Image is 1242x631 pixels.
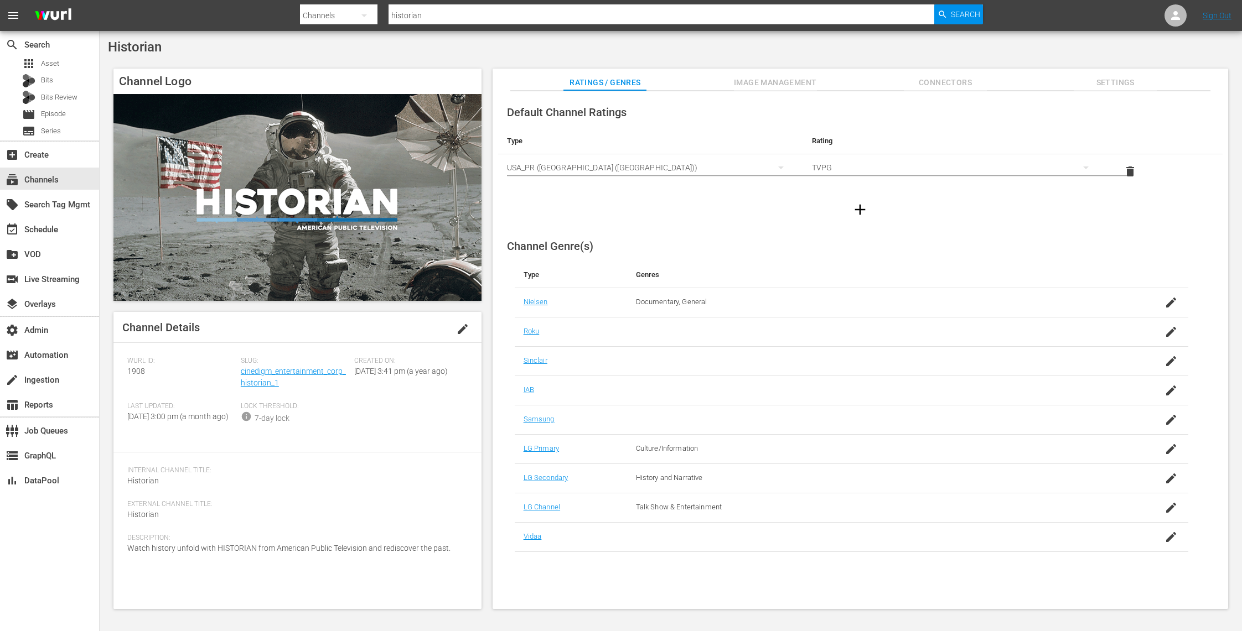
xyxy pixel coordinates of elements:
span: Overlays [6,298,19,311]
span: Schedule [6,223,19,236]
span: Lock Threshold: [241,402,349,411]
span: Created On: [354,357,462,366]
span: Historian [127,510,159,519]
span: Historian [127,476,159,485]
span: External Channel Title: [127,500,462,509]
span: Channel Genre(s) [507,239,593,253]
span: Search [951,4,980,24]
span: Search Tag Mgmt [6,198,19,211]
span: Channel Details [122,321,200,334]
span: [DATE] 3:00 pm (a month ago) [127,412,229,421]
span: Episode [22,108,35,121]
a: IAB [524,385,534,394]
span: Bits [41,75,53,86]
span: Internal Channel Title: [127,466,462,475]
span: Last Updated: [127,402,235,411]
th: Type [515,262,627,288]
span: Ingestion [6,373,19,387]
h4: Channel Logo [113,69,482,94]
span: Bits Review [41,92,77,103]
a: Samsung [524,415,555,423]
span: Job Queues [6,424,19,437]
img: ans4CAIJ8jUAAAAAAAAAAAAAAAAAAAAAAAAgQb4GAAAAAAAAAAAAAAAAAAAAAAAAJMjXAAAAAAAAAAAAAAAAAAAAAAAAgAT5G... [27,3,80,29]
a: Sign Out [1203,11,1231,20]
span: Wurl ID: [127,357,235,366]
span: Default Channel Ratings [507,106,627,119]
span: Search [6,38,19,51]
a: Roku [524,327,540,335]
table: simple table [498,128,1223,189]
span: Channels [6,173,19,186]
th: Rating [803,128,1108,154]
span: Asset [22,57,35,70]
span: Historian [108,39,162,55]
span: 1908 [127,367,145,376]
span: Live Streaming [6,273,19,286]
span: Ratings / Genres [563,76,646,90]
button: delete [1117,158,1143,185]
a: Sinclair [524,356,547,364]
span: Watch history unfold with HISTORIAN from American Public Television and rediscover the past. [127,544,451,552]
button: Search [934,4,983,24]
a: cinedigm_entertainment_corp_historian_1 [241,367,346,387]
span: GraphQL [6,449,19,462]
a: Nielsen [524,298,548,306]
th: Type [498,128,803,154]
span: Series [41,126,61,137]
div: TVPG [812,152,1099,183]
span: delete [1124,165,1137,178]
span: Connectors [904,76,987,90]
div: Bits [22,74,35,87]
span: menu [7,9,20,22]
span: Image Management [734,76,817,90]
a: LG Secondary [524,473,568,482]
span: Admin [6,324,19,337]
button: edit [449,316,476,342]
img: Historian [113,94,482,301]
span: Description: [127,534,462,543]
span: Series [22,124,35,138]
a: Vidaa [524,532,542,540]
span: Settings [1074,76,1157,90]
span: edit [456,322,469,336]
span: Automation [6,348,19,362]
span: info [241,411,252,422]
span: [DATE] 3:41 pm (a year ago) [354,367,448,376]
div: USA_PR ([GEOGRAPHIC_DATA] ([GEOGRAPHIC_DATA])) [507,152,794,183]
div: Bits Review [22,91,35,104]
a: LG Primary [524,444,559,452]
a: LG Channel [524,503,560,511]
span: VOD [6,248,19,261]
span: Asset [41,58,59,69]
th: Genres [627,262,1114,288]
span: Reports [6,398,19,411]
span: DataPool [6,474,19,487]
span: Create [6,148,19,161]
span: Episode [41,108,66,119]
div: 7-day lock [255,413,289,424]
span: Slug: [241,357,349,366]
